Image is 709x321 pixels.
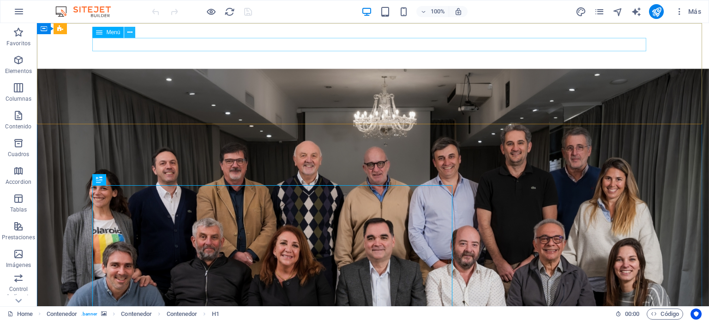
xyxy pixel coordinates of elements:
[2,234,35,241] p: Prestaciones
[691,309,702,320] button: Usercentrics
[81,309,98,320] span: . banner
[625,309,639,320] span: 00 00
[649,4,664,19] button: publish
[416,6,449,17] button: 100%
[651,6,662,17] i: Publicar
[612,6,623,17] button: navigator
[675,7,701,16] span: Más
[430,6,445,17] h6: 100%
[53,6,122,17] img: Editor Logo
[613,6,623,17] i: Navegador
[101,311,107,316] i: Este elemento contiene un fondo
[575,6,586,17] button: design
[647,309,683,320] button: Código
[576,6,586,17] i: Diseño (Ctrl+Alt+Y)
[47,309,78,320] span: Haz clic para seleccionar y doble clic para editar
[594,6,605,17] button: pages
[6,261,31,269] p: Imágenes
[224,6,235,17] button: reload
[5,67,32,75] p: Elementos
[631,310,633,317] span: :
[631,6,642,17] button: text_generator
[167,309,198,320] span: Haz clic para seleccionar y doble clic para editar
[5,123,31,130] p: Contenido
[205,6,216,17] button: Haz clic para salir del modo de previsualización y seguir editando
[631,6,642,17] i: AI Writer
[224,6,235,17] i: Volver a cargar página
[594,6,605,17] i: Páginas (Ctrl+Alt+S)
[106,30,120,35] span: Menú
[6,95,32,103] p: Columnas
[615,309,640,320] h6: Tiempo de la sesión
[6,178,31,186] p: Accordion
[7,309,33,320] a: Haz clic para cancelar la selección y doble clic para abrir páginas
[8,151,30,158] p: Cuadros
[454,7,463,16] i: Al redimensionar, ajustar el nivel de zoom automáticamente para ajustarse al dispositivo elegido.
[10,206,27,213] p: Tablas
[47,309,219,320] nav: breadcrumb
[212,309,219,320] span: Haz clic para seleccionar y doble clic para editar
[6,40,30,47] p: Favoritos
[121,309,152,320] span: Haz clic para seleccionar y doble clic para editar
[651,309,679,320] span: Código
[671,4,705,19] button: Más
